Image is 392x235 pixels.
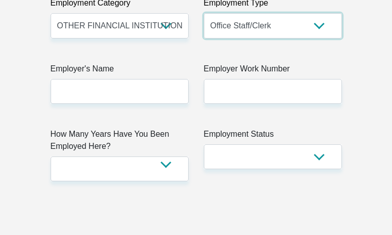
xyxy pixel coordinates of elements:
[204,63,342,79] label: Employer Work Number
[51,79,189,104] input: Employer's Name
[204,128,342,144] label: Employment Status
[51,128,189,156] label: How Many Years Have You Been Employed Here?
[51,63,189,79] label: Employer's Name
[204,79,342,104] input: Employer Work Number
